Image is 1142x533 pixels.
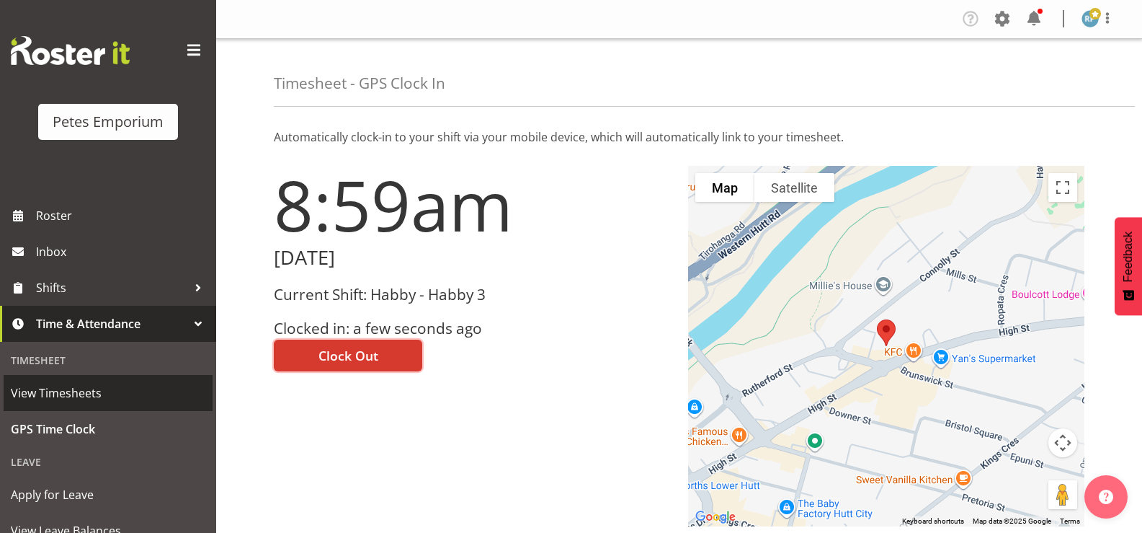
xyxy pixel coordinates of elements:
[274,247,671,269] h2: [DATE]
[754,173,834,202] button: Show satellite imagery
[1048,173,1077,202] button: Toggle fullscreen view
[274,128,1084,146] p: Automatically clock-in to your shift via your mobile device, which will automatically link to you...
[4,477,213,513] a: Apply for Leave
[11,418,205,440] span: GPS Time Clock
[1048,428,1077,457] button: Map camera controls
[36,241,209,263] span: Inbox
[274,286,671,303] h3: Current Shift: Habby - Habby 3
[973,517,1051,525] span: Map data ©2025 Google
[318,346,378,365] span: Clock Out
[1081,10,1099,27] img: reina-puketapu721.jpg
[692,508,739,527] img: Google
[36,277,187,299] span: Shifts
[274,340,422,371] button: Clock Out
[36,313,187,335] span: Time & Attendance
[274,166,671,244] h1: 8:59am
[4,447,213,477] div: Leave
[4,375,213,411] a: View Timesheets
[695,173,754,202] button: Show street map
[1099,490,1113,504] img: help-xxl-2.png
[1048,480,1077,509] button: Drag Pegman onto the map to open Street View
[11,36,130,65] img: Rosterit website logo
[4,411,213,447] a: GPS Time Clock
[902,516,964,527] button: Keyboard shortcuts
[1060,517,1080,525] a: Terms (opens in new tab)
[36,205,209,226] span: Roster
[53,111,164,133] div: Petes Emporium
[274,320,671,337] h3: Clocked in: a few seconds ago
[11,484,205,506] span: Apply for Leave
[1115,217,1142,315] button: Feedback - Show survey
[4,345,213,375] div: Timesheet
[1122,232,1135,282] span: Feedback
[692,508,739,527] a: Open this area in Google Maps (opens a new window)
[11,382,205,404] span: View Timesheets
[274,75,445,92] h4: Timesheet - GPS Clock In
